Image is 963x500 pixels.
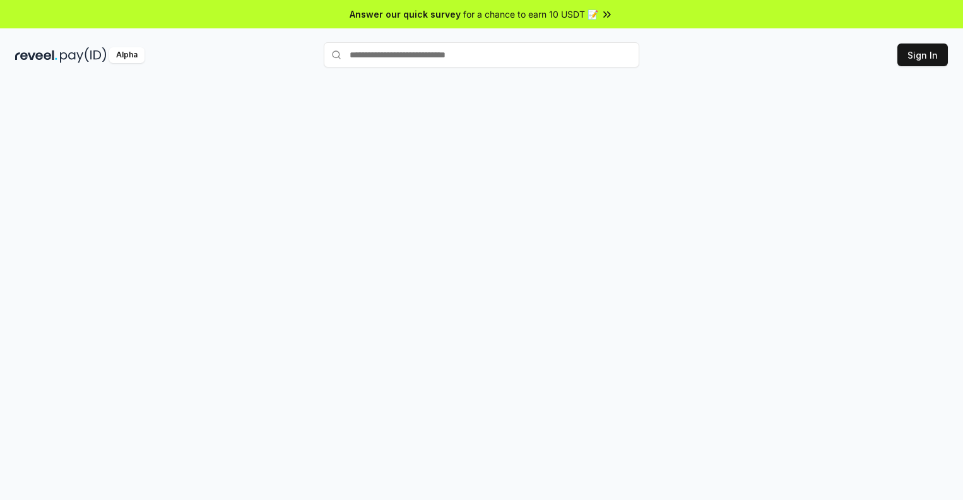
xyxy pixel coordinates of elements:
[350,8,461,21] span: Answer our quick survey
[15,47,57,63] img: reveel_dark
[463,8,598,21] span: for a chance to earn 10 USDT 📝
[897,44,948,66] button: Sign In
[60,47,107,63] img: pay_id
[109,47,145,63] div: Alpha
